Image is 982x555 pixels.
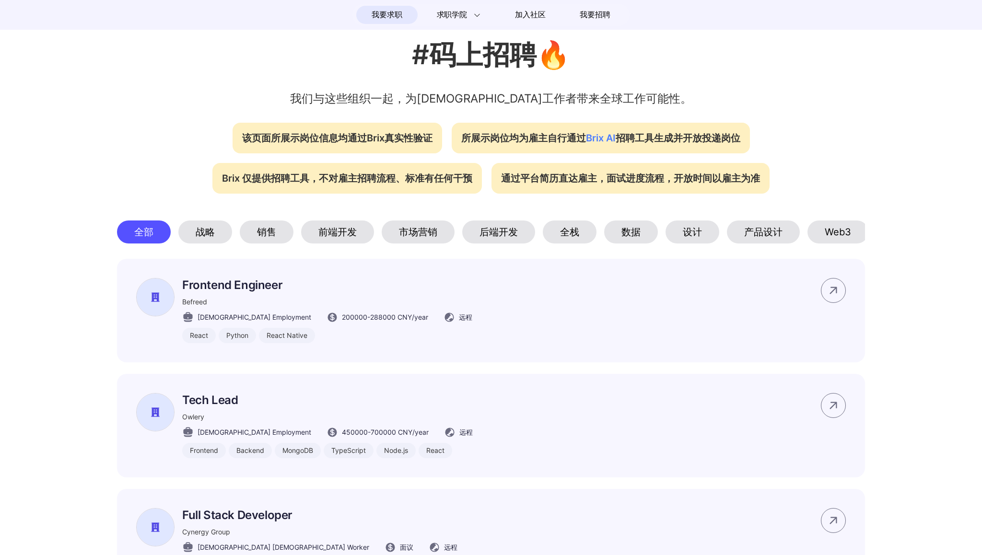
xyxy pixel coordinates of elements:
[444,542,457,552] span: 远程
[182,393,473,407] p: Tech Lead
[182,528,230,536] span: Cynergy Group
[178,220,232,243] div: 战略
[452,123,750,153] div: 所展示岗位均为雇主自行通过 招聘工具生成并开放投递岗位
[515,7,545,23] span: 加入社区
[182,413,204,421] span: Owlery
[229,443,272,458] div: Backend
[233,123,442,153] div: 该页面所展示岗位信息均通过Brix真实性验证
[219,328,256,343] div: Python
[342,427,429,437] span: 450000 - 700000 CNY /year
[182,278,472,292] p: Frontend Engineer
[419,443,452,458] div: React
[198,427,311,437] span: [DEMOGRAPHIC_DATA] Employment
[240,220,293,243] div: 销售
[459,312,472,322] span: 远程
[117,220,171,243] div: 全部
[275,443,321,458] div: MongoDB
[182,443,226,458] div: Frontend
[301,220,374,243] div: 前端开发
[382,220,455,243] div: 市场营销
[182,508,457,522] p: Full Stack Developer
[586,132,616,144] span: Brix AI
[437,9,467,21] span: 求职学院
[376,443,416,458] div: Node.js
[198,542,369,552] span: [DEMOGRAPHIC_DATA] [DEMOGRAPHIC_DATA] Worker
[259,328,315,343] div: React Native
[543,220,596,243] div: 全栈
[342,312,428,322] span: 200000 - 288000 CNY /year
[400,542,413,552] span: 面议
[372,7,402,23] span: 我要求职
[727,220,800,243] div: 产品设计
[459,427,473,437] span: 远程
[212,163,482,194] div: Brix 仅提供招聘工具，不对雇主招聘流程、标准有任何干预
[807,220,868,243] div: Web3
[182,328,216,343] div: React
[604,220,658,243] div: 数据
[324,443,374,458] div: TypeScript
[580,9,610,21] span: 我要招聘
[182,298,207,306] span: Befreed
[491,163,770,194] div: 通过平台简历直达雇主，面试进度流程，开放时间以雇主为准
[666,220,719,243] div: 设计
[198,312,311,322] span: [DEMOGRAPHIC_DATA] Employment
[462,220,535,243] div: 后端开发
